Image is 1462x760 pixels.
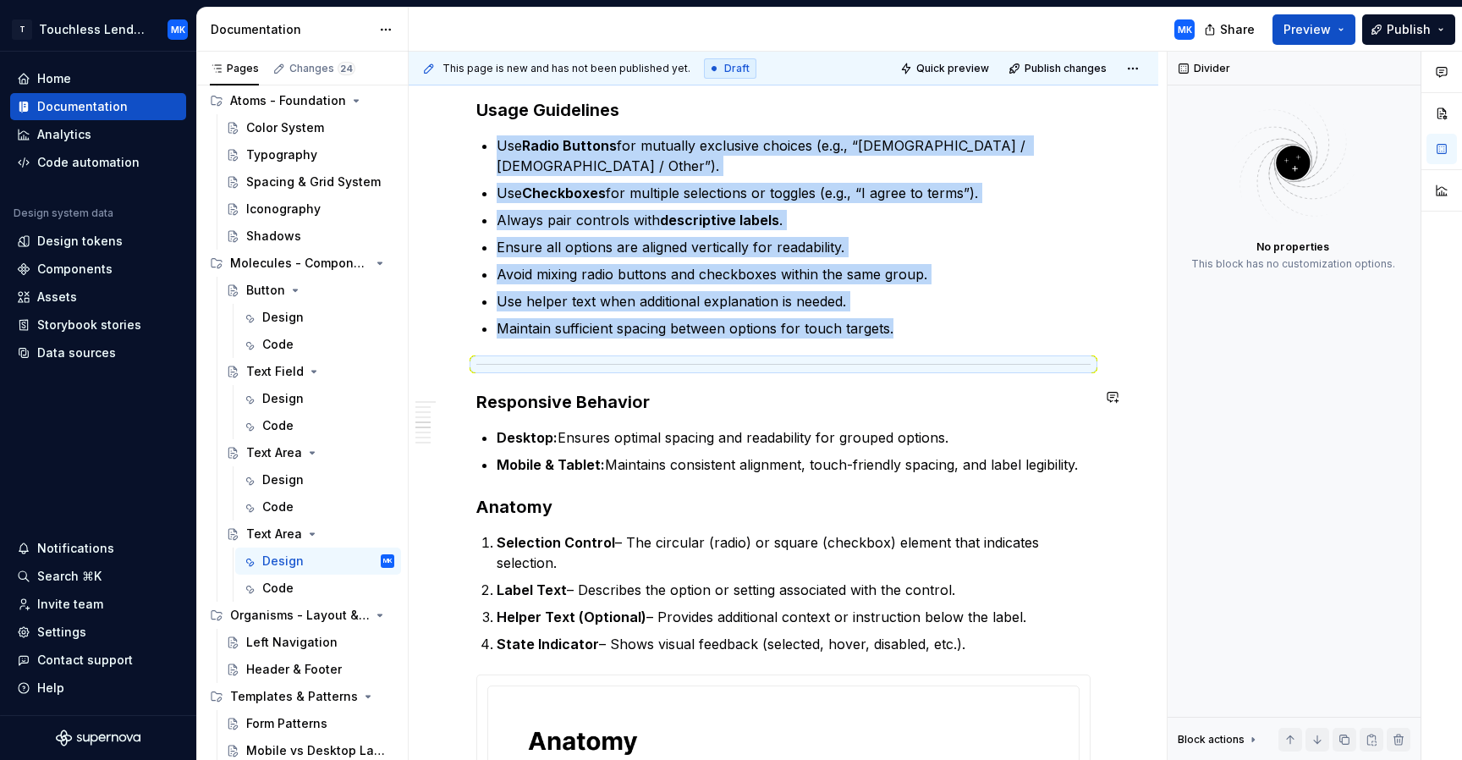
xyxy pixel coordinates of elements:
a: Button [219,277,401,304]
strong: Responsive Behavior [476,392,650,412]
button: Preview [1272,14,1355,45]
svg: Supernova Logo [56,730,140,746]
button: Help [10,675,186,702]
div: Code [262,336,294,353]
a: Invite team [10,591,186,618]
div: Code [262,498,294,515]
a: Analytics [10,121,186,148]
button: Quick preview [895,57,997,80]
strong: Radio Buttons [522,137,617,154]
div: MK [171,23,185,36]
div: Data sources [37,344,116,361]
div: Organisms - Layout & Structure [203,602,401,629]
a: Header & Footer [219,656,401,683]
p: – The circular (radio) or square (checkbox) element that indicates selection. [497,532,1091,573]
div: Documentation [37,98,128,115]
div: Text Area [246,444,302,461]
div: Pages [210,62,259,75]
div: Molecules - Components [230,255,370,272]
span: This page is new and has not been published yet. [442,62,690,75]
div: No properties [1256,240,1329,254]
div: Code [262,417,294,434]
div: Text Area [246,526,302,542]
div: Design system data [14,207,113,220]
strong: Desktop: [497,429,558,446]
div: Help [37,680,64,697]
div: Molecules - Components [203,250,401,277]
div: Spacing & Grid System [246,173,381,190]
div: Components [37,261,113,278]
a: Code [235,412,401,439]
div: Documentation [211,21,371,38]
a: Spacing & Grid System [219,168,401,196]
div: Design [262,471,304,488]
a: Data sources [10,339,186,366]
div: Design [262,309,304,326]
span: Quick preview [916,62,989,75]
button: Share [1195,14,1266,45]
span: Preview [1283,21,1331,38]
div: Block actions [1178,733,1245,746]
div: This block has no customization options. [1191,257,1395,271]
div: Settings [37,624,86,641]
span: Publish changes [1025,62,1107,75]
div: Changes [289,62,355,75]
a: Left Navigation [219,629,401,656]
a: Design tokens [10,228,186,255]
p: Use for mutually exclusive choices (e.g., “[DEMOGRAPHIC_DATA] / [DEMOGRAPHIC_DATA] / Other”). [497,135,1091,176]
a: Color System [219,114,401,141]
div: Touchless Lending [39,21,147,38]
p: Ensures optimal spacing and readability for grouped options. [497,427,1091,448]
a: Home [10,65,186,92]
a: DesignMK [235,548,401,575]
p: Always pair controls with . [497,210,1091,230]
span: Draft [724,62,750,75]
div: Text Field [246,363,304,380]
a: Documentation [10,93,186,120]
p: Use for multiple selections or toggles (e.g., “I agree to terms”). [497,183,1091,203]
p: Maintain sufficient spacing between options for touch targets. [497,318,1091,339]
div: Mobile vs Desktop Layouts [246,742,386,759]
a: Code [235,575,401,602]
div: Color System [246,119,324,136]
a: Design [235,466,401,493]
strong: Anatomy [476,497,552,517]
div: Code automation [37,154,140,171]
div: Notifications [37,540,114,557]
p: – Provides additional context or instruction below the label. [497,607,1091,627]
span: Share [1220,21,1255,38]
a: Storybook stories [10,311,186,339]
p: – Describes the option or setting associated with the control. [497,580,1091,600]
strong: Mobile & Tablet: [497,456,605,473]
button: Search ⌘K [10,563,186,590]
div: Design tokens [37,233,123,250]
strong: State Indicator [497,636,599,653]
div: Iconography [246,201,321,218]
div: Home [37,70,71,87]
a: Design [235,385,401,412]
div: Design [262,390,304,407]
strong: descriptive labels [660,212,779,229]
p: Use helper text when additional explanation is needed. [497,291,1091,311]
a: Form Patterns [219,710,401,737]
a: Code [235,493,401,520]
div: T [12,19,32,40]
div: MK [383,553,393,570]
div: Block actions [1178,728,1260,752]
div: Atoms - Foundation [203,87,401,114]
div: Code [262,580,294,597]
div: Shadows [246,228,301,245]
span: Publish [1387,21,1431,38]
a: Design [235,304,401,331]
a: Text Area [219,439,401,466]
div: Assets [37,289,77,306]
button: Publish [1362,14,1455,45]
div: Templates & Patterns [203,683,401,710]
div: Form Patterns [246,715,327,732]
a: Text Field [219,358,401,385]
div: Analytics [37,126,91,143]
button: Contact support [10,647,186,674]
a: Assets [10,284,186,311]
a: Typography [219,141,401,168]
